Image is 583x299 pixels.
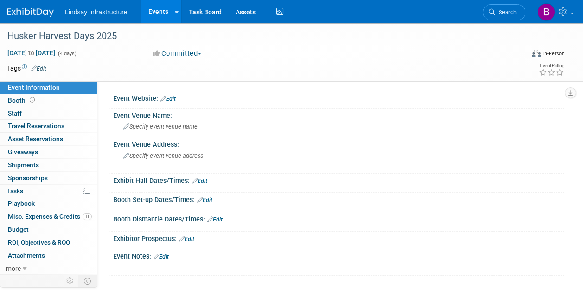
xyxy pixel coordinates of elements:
[0,249,97,262] a: Attachments
[197,197,212,203] a: Edit
[113,174,564,186] div: Exhibit Hall Dates/Times:
[0,146,97,158] a: Giveaways
[31,65,46,72] a: Edit
[8,148,38,156] span: Giveaways
[0,223,97,236] a: Budget
[65,8,128,16] span: Lindsay Infrastructure
[83,213,92,220] span: 11
[28,97,37,104] span: Booth not reserved yet
[113,137,564,149] div: Event Venue Address:
[207,216,223,223] a: Edit
[8,252,45,259] span: Attachments
[7,187,23,195] span: Tasks
[495,9,517,16] span: Search
[0,133,97,145] a: Asset Reservations
[192,178,207,184] a: Edit
[7,8,54,17] img: ExhibitDay
[8,161,39,169] span: Shipments
[27,49,36,57] span: to
[0,94,97,107] a: Booth
[113,212,564,224] div: Booth Dismantle Dates/Times:
[6,265,21,272] span: more
[0,172,97,184] a: Sponsorships
[8,135,63,143] span: Asset Reservations
[8,97,37,104] span: Booth
[543,50,564,57] div: In-Person
[154,253,169,260] a: Edit
[483,48,564,62] div: Event Format
[8,239,70,246] span: ROI, Objectives & ROO
[7,64,46,73] td: Tags
[123,152,203,159] span: Specify event venue address
[8,122,64,130] span: Travel Reservations
[8,84,60,91] span: Event Information
[0,107,97,120] a: Staff
[532,50,541,57] img: Format-Inperson.png
[0,210,97,223] a: Misc. Expenses & Credits11
[160,96,176,102] a: Edit
[8,226,29,233] span: Budget
[150,49,205,58] button: Committed
[538,3,555,21] img: Bonny Smith
[0,159,97,171] a: Shipments
[179,236,194,242] a: Edit
[0,185,97,197] a: Tasks
[539,64,564,68] div: Event Rating
[8,213,92,220] span: Misc. Expenses & Credits
[123,123,198,130] span: Specify event venue name
[113,109,564,120] div: Event Venue Name:
[483,4,525,20] a: Search
[113,91,564,104] div: Event Website:
[78,275,97,287] td: Toggle Event Tabs
[113,249,564,261] div: Event Notes:
[57,51,77,57] span: (4 days)
[4,28,517,45] div: Husker Harvest Days 2025
[8,174,48,182] span: Sponsorships
[7,49,56,57] span: [DATE] [DATE]
[0,81,97,94] a: Event Information
[0,236,97,249] a: ROI, Objectives & ROO
[113,232,564,244] div: Exhibitor Prospectus:
[8,110,22,117] span: Staff
[62,275,78,287] td: Personalize Event Tab Strip
[113,193,564,205] div: Booth Set-up Dates/Times:
[0,262,97,275] a: more
[8,200,35,207] span: Playbook
[0,197,97,210] a: Playbook
[0,120,97,132] a: Travel Reservations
